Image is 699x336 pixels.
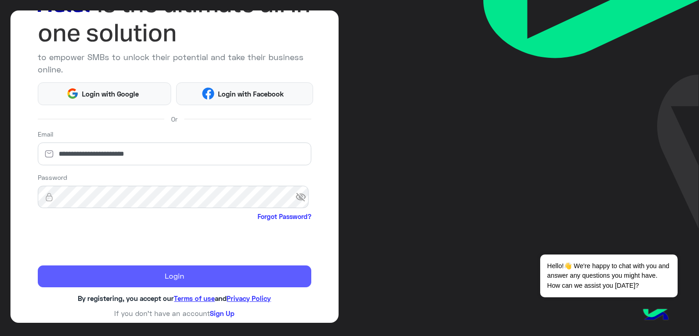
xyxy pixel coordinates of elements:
button: Login [38,265,312,287]
a: Forgot Password? [258,212,311,221]
span: visibility_off [295,189,312,205]
iframe: reCAPTCHA [38,223,176,259]
p: to empower SMBs to unlock their potential and take their business online. [38,51,312,76]
img: hulul-logo.png [640,300,672,331]
button: Login with Google [38,82,171,105]
span: Or [171,114,177,124]
img: Facebook [202,87,214,100]
a: Privacy Policy [227,294,271,302]
label: Password [38,173,67,182]
span: Login with Google [79,89,142,99]
span: Login with Facebook [214,89,287,99]
label: Email [38,129,53,139]
img: lock [38,193,61,202]
a: Sign Up [210,309,234,317]
span: and [215,294,227,302]
span: Hello!👋 We're happy to chat with you and answer any questions you might have. How can we assist y... [540,255,677,297]
img: Google [66,87,79,100]
a: Terms of use [174,294,215,302]
h6: If you don’t have an account [38,309,312,317]
img: email [38,149,61,158]
button: Login with Facebook [176,82,313,105]
span: By registering, you accept our [78,294,174,302]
